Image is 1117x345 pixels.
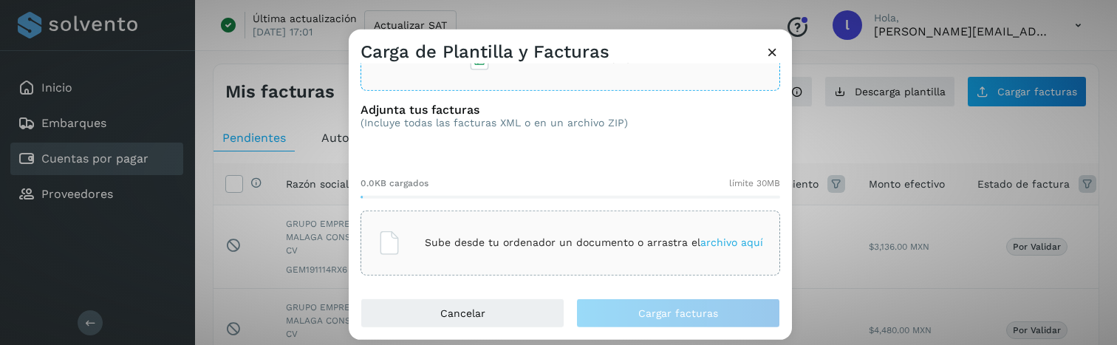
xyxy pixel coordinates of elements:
button: Cargar facturas [576,298,780,328]
span: archivo aquí [700,236,763,248]
span: Cancelar [440,308,485,318]
span: límite 30MB [729,176,780,189]
span: Cargar facturas [638,308,718,318]
h3: Carga de Plantilla y Facturas [361,41,609,62]
p: Sube desde tu ordenador un documento o arrastra el [425,236,763,249]
span: Plantilla+de+Facturas (34).xlsx [497,50,652,66]
p: (Incluye todas las facturas XML o en un archivo ZIP) [361,117,628,129]
h3: Adjunta tus facturas [361,102,628,116]
span: 0.0KB cargados [361,176,428,189]
button: Cancelar [361,298,564,328]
